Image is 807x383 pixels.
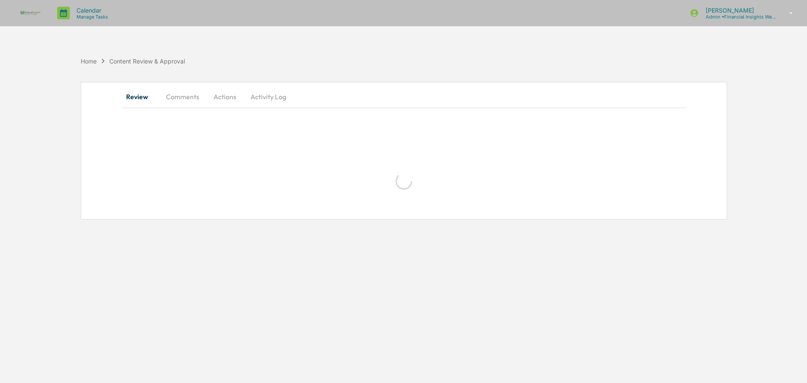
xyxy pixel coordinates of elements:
[699,14,777,20] p: Admin • Financial Insights Wealth Management
[81,58,97,65] div: Home
[244,87,293,107] button: Activity Log
[70,7,112,14] p: Calendar
[159,87,206,107] button: Comments
[109,58,185,65] div: Content Review & Approval
[121,87,159,107] button: Review
[20,11,40,16] img: logo
[699,7,777,14] p: [PERSON_NAME]
[121,87,686,107] div: secondary tabs example
[206,87,244,107] button: Actions
[70,14,112,20] p: Manage Tasks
